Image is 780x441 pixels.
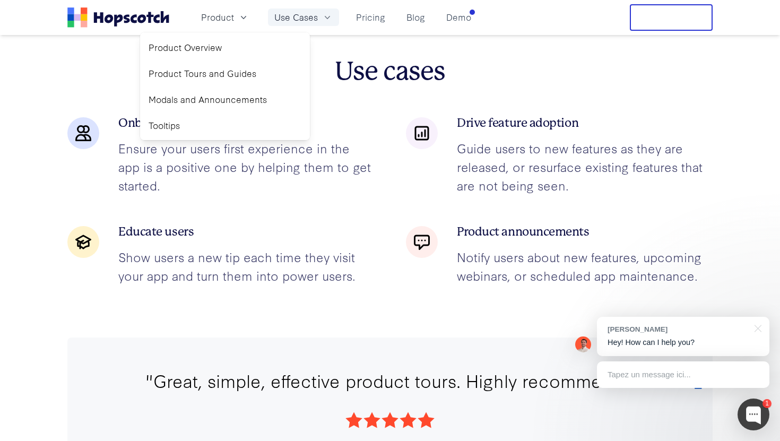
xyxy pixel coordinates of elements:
span: Use Cases [274,11,318,24]
div: [PERSON_NAME] [608,324,748,334]
img: Mark Spera [575,336,591,352]
a: Tooltips [144,115,306,136]
a: Home [67,7,169,28]
a: Pricing [352,8,389,26]
button: Use Cases [268,8,339,26]
div: "Great, simple, effective product tours. Highly recommend." [99,369,681,391]
h3: Product announcements [457,224,713,239]
h2: Use cases [67,56,713,87]
h3: Drive feature adoption [457,116,713,130]
p: Show users a new tip each time they visit your app and turn them into power users. [118,248,374,284]
button: Free Trial [630,4,713,31]
p: Notify users about new features, upcoming webinars, or scheduled app maintenance. [457,248,713,284]
h3: Onboard new users [118,116,374,130]
button: Product [195,8,255,26]
a: Product Overview [144,37,306,58]
h3: Educate users [118,224,374,239]
div: 1 [762,399,772,408]
a: Demo [442,8,475,26]
p: Ensure your users first experience in the app is a positive one by helping them to get started. [118,139,374,194]
a: Product Tours and Guides [144,63,306,84]
p: Guide users to new features as they are released, or resurface existing features that are not bei... [457,139,713,194]
span: Product [201,11,234,24]
p: Hey! How can I help you? [608,337,759,348]
a: Blog [402,8,429,26]
a: Modals and Announcements [144,89,306,110]
div: Tapez un message ici... [597,361,769,388]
